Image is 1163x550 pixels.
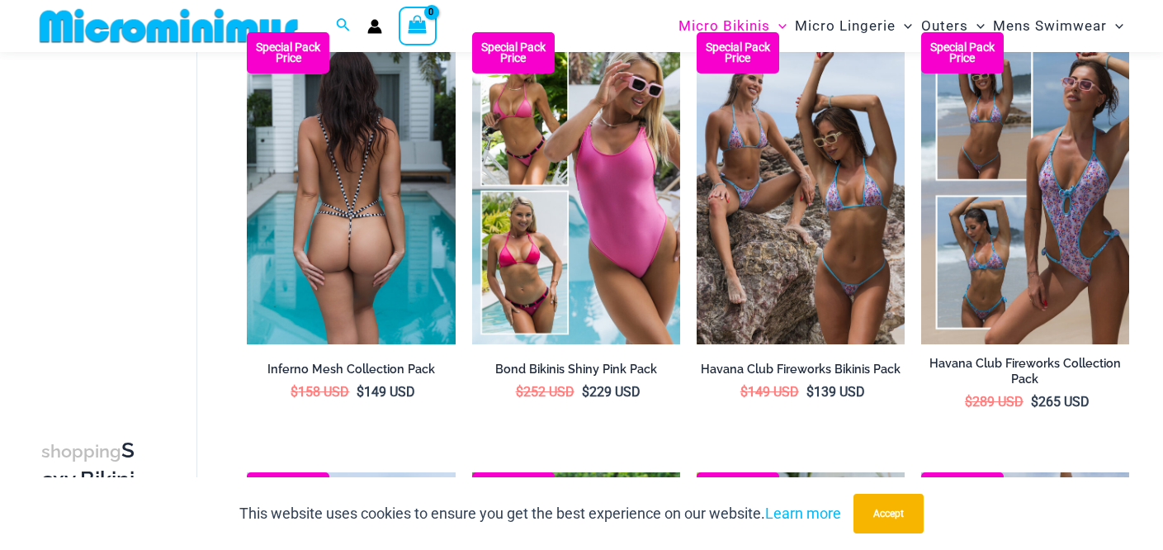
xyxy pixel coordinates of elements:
b: Special Pack Price [921,42,1004,64]
span: Micro Lingerie [795,5,896,47]
span: $ [516,384,523,400]
bdi: 289 USD [965,394,1024,410]
span: Menu Toggle [1107,5,1123,47]
img: MM SHOP LOGO FLAT [33,7,305,45]
span: Outers [921,5,968,47]
a: Bikini Pack Havana Club Fireworks 312 Tri Top 451 Thong 05Havana Club Fireworks 312 Tri Top 451 T... [697,32,905,344]
span: $ [1031,394,1038,410]
a: Bond Bikinis Shiny Pink Pack Bond Shiny Pink 8935 One Piece 08Bond Shiny Pink 8935 One Piece 08 [472,32,680,344]
bdi: 149 USD [740,384,799,400]
span: Menu Toggle [968,5,985,47]
img: Collection Pack (1) [921,32,1129,344]
b: Special Pack Price [697,42,779,64]
span: shopping [41,441,121,462]
img: Bikini Pack [697,32,905,344]
span: $ [965,394,972,410]
span: $ [740,384,748,400]
span: $ [291,384,298,400]
bdi: 149 USD [357,384,415,400]
a: Havana Club Fireworks Collection Pack [921,356,1129,393]
a: Learn more [765,505,841,522]
h2: Havana Club Fireworks Collection Pack [921,356,1129,386]
a: Search icon link [336,16,351,36]
a: Micro BikinisMenu ToggleMenu Toggle [674,5,791,47]
span: Menu Toggle [770,5,787,47]
a: Inferno Mesh Collection Pack [247,362,455,383]
a: Collection Pack (1) Havana Club Fireworks 820 One Piece Monokini 08Havana Club Fireworks 820 One ... [921,32,1129,344]
span: Micro Bikinis [678,5,770,47]
bdi: 139 USD [806,384,865,400]
span: Menu Toggle [896,5,912,47]
a: Bond Bikinis Shiny Pink Pack [472,362,680,383]
img: Inferno Mesh Black White 8561 One Piece 08 [247,32,455,344]
h2: Inferno Mesh Collection Pack [247,362,455,377]
bdi: 158 USD [291,384,349,400]
span: $ [806,384,814,400]
h2: Bond Bikinis Shiny Pink Pack [472,362,680,377]
a: OutersMenu ToggleMenu Toggle [917,5,989,47]
a: Micro LingerieMenu ToggleMenu Toggle [791,5,916,47]
a: Havana Club Fireworks Bikinis Pack [697,362,905,383]
h2: Havana Club Fireworks Bikinis Pack [697,362,905,377]
img: Bond Bikinis Shiny Pink Pack [472,32,680,344]
bdi: 252 USD [516,384,574,400]
a: Inferno Mesh One Piece Collection Pack (3) Inferno Mesh Black White 8561 One Piece 08Inferno Mesh... [247,32,455,344]
a: View Shopping Cart, empty [399,7,437,45]
h3: Sexy Bikini Sets [41,437,139,521]
a: Mens SwimwearMenu ToggleMenu Toggle [989,5,1128,47]
b: Special Pack Price [472,42,555,64]
nav: Site Navigation [672,2,1130,50]
bdi: 229 USD [582,384,641,400]
bdi: 265 USD [1031,394,1090,410]
span: Mens Swimwear [993,5,1107,47]
span: $ [357,384,364,400]
b: Special Pack Price [247,42,329,64]
p: This website uses cookies to ensure you get the best experience on our website. [239,501,841,526]
span: $ [582,384,589,400]
a: Account icon link [367,19,382,34]
iframe: TrustedSite Certified [41,55,190,386]
button: Accept [853,494,924,533]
